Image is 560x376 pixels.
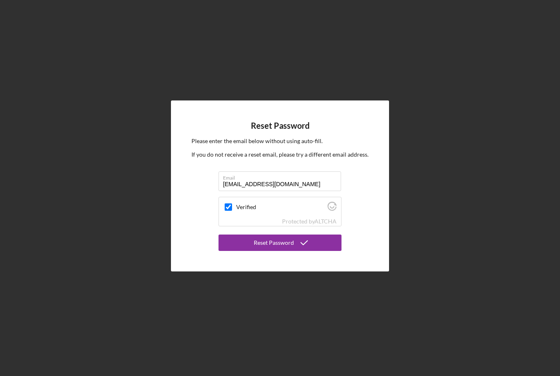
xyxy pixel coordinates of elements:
[236,204,325,210] label: Verified
[191,150,369,159] p: If you do not receive a reset email, please try a different email address.
[254,235,294,251] div: Reset Password
[191,137,369,146] p: Please enter the email below without using auto-fill.
[314,218,337,225] a: Visit Altcha.org
[223,172,341,181] label: Email
[219,235,341,251] button: Reset Password
[251,121,310,130] h4: Reset Password
[328,205,337,212] a: Visit Altcha.org
[282,218,337,225] div: Protected by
